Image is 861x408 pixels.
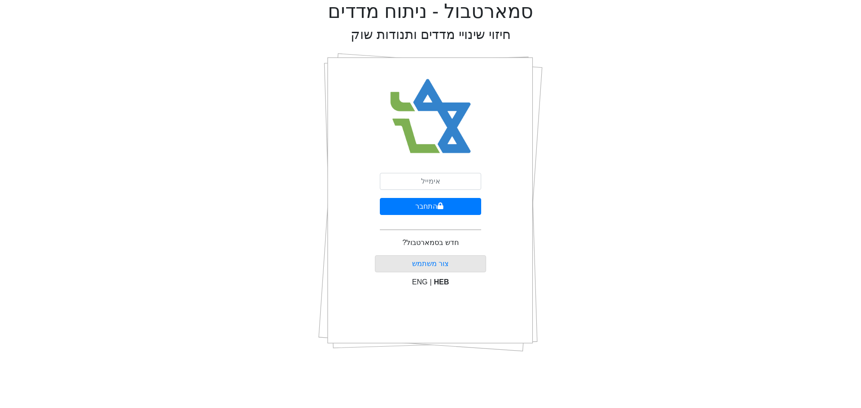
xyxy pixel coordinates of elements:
[412,278,428,286] span: ENG
[380,198,481,215] button: התחבר
[375,255,487,272] button: צור משתמש
[382,67,479,166] img: Smart Bull
[412,260,449,267] a: צור משתמש
[380,173,481,190] input: אימייל
[434,278,449,286] span: HEB
[402,237,458,248] p: חדש בסמארטבול?
[430,278,431,286] span: |
[351,27,511,43] h2: חיזוי שינויי מדדים ותנודות שוק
